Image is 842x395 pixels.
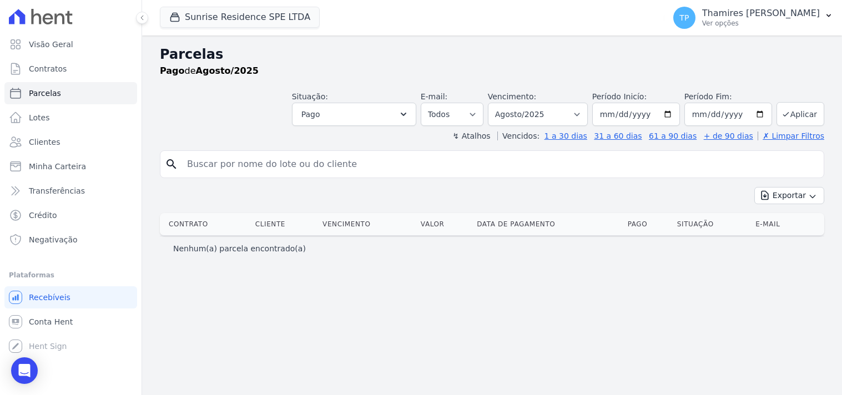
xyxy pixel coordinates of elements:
span: Lotes [29,112,50,123]
span: Recebíveis [29,292,70,303]
span: TP [679,14,689,22]
span: Negativação [29,234,78,245]
p: de [160,64,259,78]
label: Situação: [292,92,328,101]
strong: Pago [160,65,185,76]
p: Ver opções [702,19,820,28]
label: Vencidos: [497,131,540,140]
span: Visão Geral [29,39,73,50]
a: 31 a 60 dias [594,131,642,140]
i: search [165,158,178,171]
div: Open Intercom Messenger [11,357,38,384]
a: 1 a 30 dias [544,131,587,140]
label: Período Inicío: [592,92,647,101]
span: Contratos [29,63,67,74]
strong: Agosto/2025 [196,65,259,76]
th: Pago [623,213,673,235]
a: Minha Carteira [4,155,137,178]
a: ✗ Limpar Filtros [758,131,824,140]
button: Aplicar [777,102,824,126]
span: Clientes [29,136,60,148]
input: Buscar por nome do lote ou do cliente [180,153,819,175]
th: Situação [673,213,751,235]
span: Transferências [29,185,85,196]
label: Vencimento: [488,92,536,101]
a: Transferências [4,180,137,202]
a: Recebíveis [4,286,137,308]
a: Visão Geral [4,33,137,55]
p: Nenhum(a) parcela encontrado(a) [173,243,306,254]
a: Clientes [4,131,137,153]
label: Período Fim: [684,91,772,103]
h2: Parcelas [160,44,824,64]
th: Cliente [251,213,318,235]
a: Lotes [4,107,137,129]
p: Thamires [PERSON_NAME] [702,8,820,19]
span: Parcelas [29,88,61,99]
button: TP Thamires [PERSON_NAME] Ver opções [664,2,842,33]
th: Valor [416,213,472,235]
a: Negativação [4,229,137,251]
a: Contratos [4,58,137,80]
span: Crédito [29,210,57,221]
th: E-mail [751,213,809,235]
button: Sunrise Residence SPE LTDA [160,7,320,28]
a: Conta Hent [4,311,137,333]
a: + de 90 dias [704,131,753,140]
span: Conta Hent [29,316,73,327]
th: Contrato [160,213,251,235]
a: 61 a 90 dias [649,131,697,140]
th: Data de Pagamento [472,213,623,235]
button: Pago [292,103,416,126]
span: Minha Carteira [29,161,86,172]
span: Pago [301,108,320,121]
a: Crédito [4,204,137,226]
button: Exportar [754,187,824,204]
div: Plataformas [9,269,133,282]
a: Parcelas [4,82,137,104]
label: E-mail: [421,92,448,101]
label: ↯ Atalhos [452,131,490,140]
